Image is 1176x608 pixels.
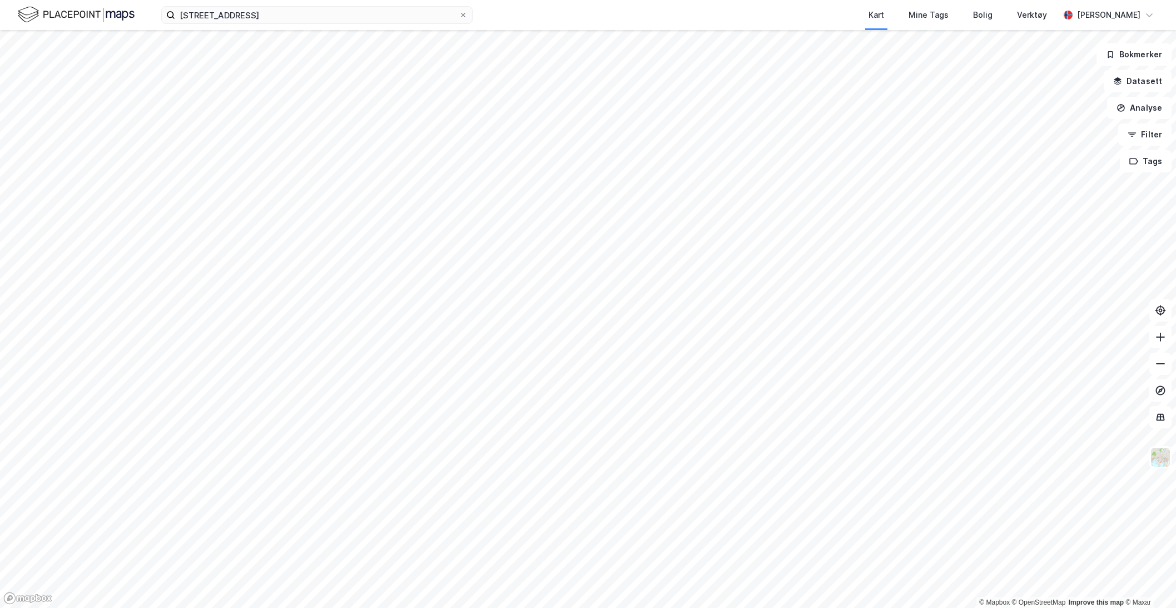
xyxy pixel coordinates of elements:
[18,5,135,24] img: logo.f888ab2527a4732fd821a326f86c7f29.svg
[1096,43,1172,66] button: Bokmerker
[1120,150,1172,172] button: Tags
[1017,8,1047,22] div: Verktøy
[1107,97,1172,119] button: Analyse
[909,8,949,22] div: Mine Tags
[1104,70,1172,92] button: Datasett
[1118,123,1172,146] button: Filter
[175,7,459,23] input: Søk på adresse, matrikkel, gårdeiere, leietakere eller personer
[3,592,52,605] a: Mapbox homepage
[979,599,1010,606] a: Mapbox
[869,8,884,22] div: Kart
[1120,555,1176,608] div: Kontrollprogram for chat
[1012,599,1066,606] a: OpenStreetMap
[973,8,993,22] div: Bolig
[1120,555,1176,608] iframe: Chat Widget
[1069,599,1124,606] a: Improve this map
[1077,8,1140,22] div: [PERSON_NAME]
[1150,447,1171,468] img: Z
